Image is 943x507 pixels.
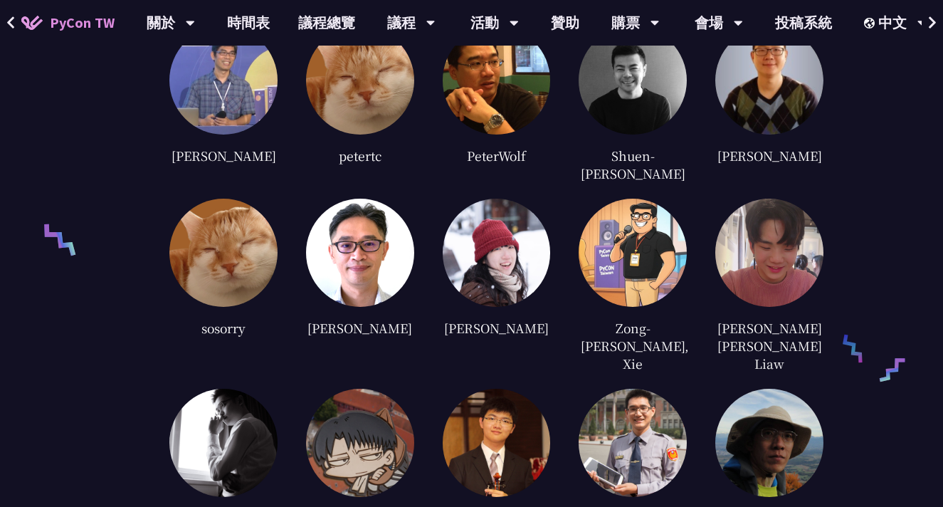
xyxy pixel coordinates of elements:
[579,199,687,307] img: 474439d49d7dff4bbb1577ca3eb831a2.jpg
[443,199,551,307] img: 666459b874776088829a0fab84ecbfc6.jpg
[715,318,823,375] div: [PERSON_NAME][PERSON_NAME] Liaw
[306,318,414,339] div: [PERSON_NAME]
[443,318,551,339] div: [PERSON_NAME]
[579,389,687,497] img: 556a545ec8e13308227429fdb6de85d1.jpg
[715,199,823,307] img: c22c2e10e811a593462dda8c54eb193e.jpg
[169,199,278,307] img: default.0dba411.jpg
[715,145,823,167] div: [PERSON_NAME]
[21,16,43,30] img: Home icon of PyCon TW 2025
[50,12,115,33] span: PyCon TW
[169,26,278,135] img: ca361b68c0e016b2f2016b0cb8f298d8.jpg
[443,389,551,497] img: a9d086477deb5ee7d1da43ccc7d68f28.jpg
[306,389,414,497] img: 16744c180418750eaf2695dae6de9abb.jpg
[864,18,878,28] img: Locale Icon
[443,145,551,167] div: PeterWolf
[579,145,687,184] div: Shuen-[PERSON_NAME]
[169,389,278,497] img: 82d23fd0d510ffd9e682b2efc95fb9e0.jpg
[169,318,278,339] div: sosorry
[443,26,551,135] img: fc8a005fc59e37cdaca7cf5c044539c8.jpg
[7,5,129,41] a: PyCon TW
[169,145,278,167] div: [PERSON_NAME]
[306,199,414,307] img: d0223f4f332c07bbc4eacc3daa0b50af.jpg
[715,26,823,135] img: 2fb25c4dbcc2424702df8acae420c189.jpg
[306,145,414,167] div: petertc
[715,389,823,497] img: 33cae1ec12c9fa3a44a108271202f9f1.jpg
[306,26,414,135] img: default.0dba411.jpg
[579,26,687,135] img: 5b816cddee2d20b507d57779bce7e155.jpg
[579,318,687,375] div: Zong-[PERSON_NAME], Xie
